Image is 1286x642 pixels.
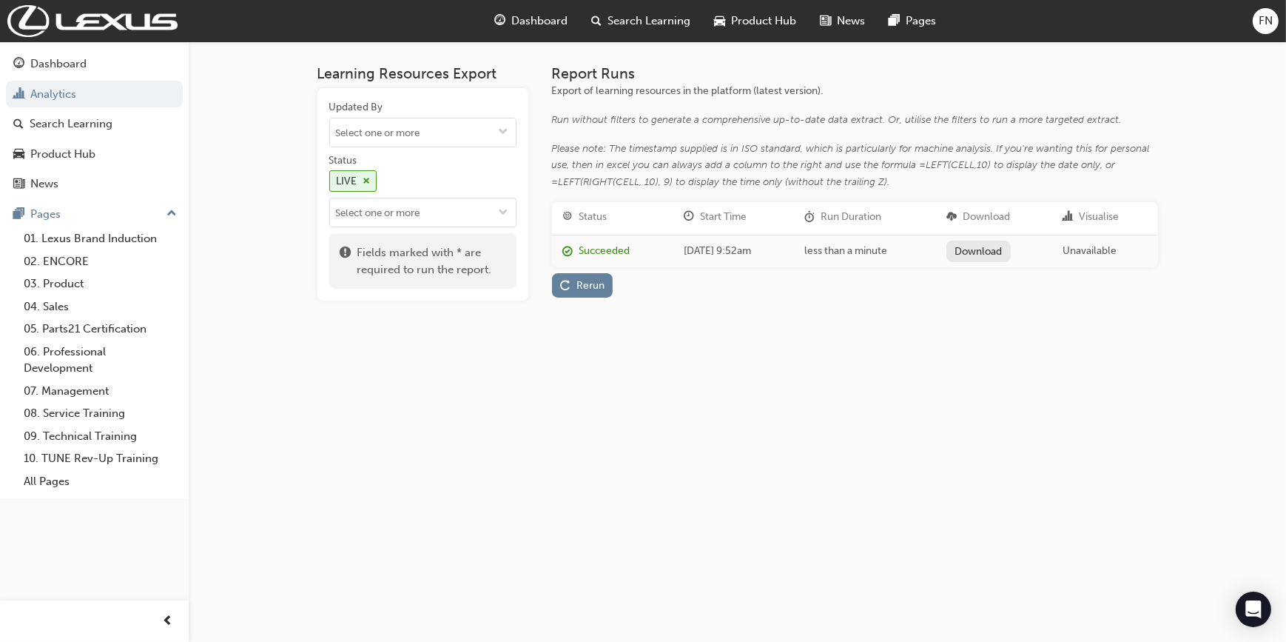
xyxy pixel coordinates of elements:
img: Trak [7,5,178,37]
span: news-icon [13,178,24,191]
a: 03. Product [18,272,183,295]
span: duration-icon [804,211,815,224]
a: 08. Service Training [18,402,183,425]
span: report_succeeded-icon [563,246,573,258]
a: 01. Lexus Brand Induction [18,227,183,250]
div: Visualise [1079,209,1119,226]
a: News [6,170,183,198]
a: 05. Parts21 Certification [18,318,183,341]
span: chart-icon [13,88,24,101]
div: Rerun [576,279,605,292]
a: news-iconNews [808,6,877,36]
span: up-icon [166,204,177,224]
div: News [30,175,58,193]
span: news-icon [820,12,831,30]
a: guage-iconDashboard [482,6,579,36]
button: Rerun [552,273,613,298]
a: All Pages [18,470,183,493]
a: Product Hub [6,141,183,168]
div: Run without filters to generate a comprehensive up-to-date data extract. Or, utilise the filters ... [552,112,1158,129]
div: Please note: The timestamp supplied is in ISO standard, which is particularly for machine analysi... [552,141,1158,191]
button: Pages [6,201,183,228]
h3: Report Runs [552,65,1158,82]
button: FN [1253,8,1279,34]
span: prev-icon [163,612,174,631]
div: Updated By [329,100,383,115]
div: Download [963,209,1010,226]
a: search-iconSearch Learning [579,6,702,36]
span: car-icon [13,148,24,161]
button: toggle menu [492,198,516,227]
a: 09. Technical Training [18,425,183,448]
div: Status [579,209,607,226]
span: Dashboard [511,13,568,30]
a: 04. Sales [18,295,183,318]
span: cross-icon [363,177,371,186]
input: Updated Bytoggle menu [330,118,516,147]
span: Product Hub [731,13,796,30]
span: guage-icon [13,58,24,71]
span: car-icon [714,12,725,30]
span: replay-icon [560,281,570,293]
span: Unavailable [1063,244,1117,257]
span: clock-icon [684,211,694,224]
div: Succeeded [579,243,630,260]
a: Download [946,241,1011,262]
span: guage-icon [494,12,505,30]
span: Pages [906,13,936,30]
span: News [837,13,865,30]
span: pages-icon [889,12,900,30]
span: Fields marked with * are required to run the report. [357,244,505,278]
button: toggle menu [492,118,516,147]
div: Dashboard [30,56,87,73]
input: StatusLIVEcross-icontoggle menu [330,198,516,227]
div: LIVE [337,173,357,190]
a: pages-iconPages [877,6,948,36]
span: Export of learning resources in the platform (latest version). [552,84,824,97]
div: Open Intercom Messenger [1236,592,1271,627]
div: Start Time [700,209,747,226]
span: down-icon [499,127,509,139]
div: [DATE] 9:52am [684,243,782,260]
span: download-icon [946,211,957,224]
button: DashboardAnalyticsSearch LearningProduct HubNews [6,47,183,201]
a: Analytics [6,81,183,108]
span: FN [1259,13,1273,30]
div: less than a minute [804,243,924,260]
div: Run Duration [821,209,881,226]
div: Product Hub [30,146,95,163]
a: Dashboard [6,50,183,78]
div: Search Learning [30,116,112,133]
span: down-icon [499,207,509,220]
div: Pages [30,206,61,223]
span: chart-icon [1063,211,1073,224]
span: target-icon [563,211,573,224]
span: search-icon [13,118,24,131]
a: Search Learning [6,110,183,138]
a: 02. ENCORE [18,250,183,273]
a: car-iconProduct Hub [702,6,808,36]
a: 10. TUNE Rev-Up Training [18,447,183,470]
span: exclaim-icon [340,244,351,278]
div: Status [329,153,357,168]
span: Search Learning [607,13,690,30]
h3: Learning Resources Export [317,65,528,82]
span: pages-icon [13,208,24,221]
span: search-icon [591,12,602,30]
a: 07. Management [18,380,183,403]
a: 06. Professional Development [18,341,183,380]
